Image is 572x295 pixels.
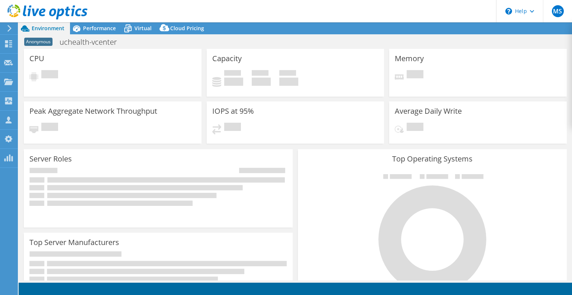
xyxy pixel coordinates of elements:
[224,70,241,78] span: Used
[407,123,423,133] span: Pending
[304,155,561,163] h3: Top Operating Systems
[407,70,423,80] span: Pending
[252,70,268,78] span: Free
[279,70,296,78] span: Total
[41,123,58,133] span: Pending
[134,25,152,32] span: Virtual
[279,78,298,86] h4: 0 GiB
[170,25,204,32] span: Cloud Pricing
[32,25,64,32] span: Environment
[212,54,242,63] h3: Capacity
[24,38,53,46] span: Anonymous
[224,123,241,133] span: Pending
[29,107,157,115] h3: Peak Aggregate Network Throughput
[552,5,564,17] span: MS
[505,8,512,15] svg: \n
[56,38,128,46] h1: uchealth-vcenter
[395,54,424,63] h3: Memory
[83,25,116,32] span: Performance
[224,78,243,86] h4: 0 GiB
[41,70,58,80] span: Pending
[29,238,119,247] h3: Top Server Manufacturers
[29,155,72,163] h3: Server Roles
[29,54,44,63] h3: CPU
[395,107,462,115] h3: Average Daily Write
[252,78,271,86] h4: 0 GiB
[212,107,254,115] h3: IOPS at 95%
